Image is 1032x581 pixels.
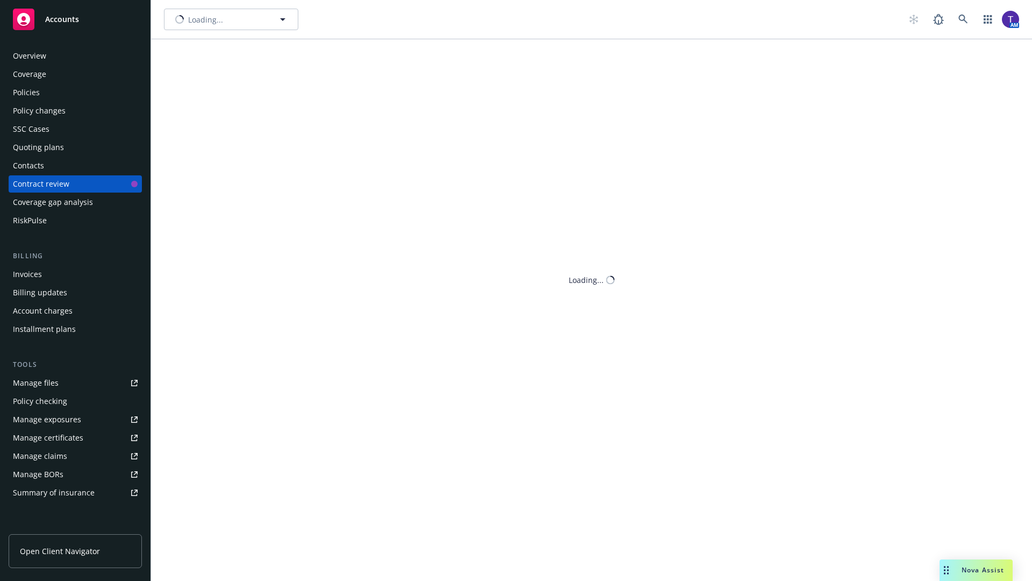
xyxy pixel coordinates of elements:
div: Account charges [13,302,73,320]
div: Policy changes [13,102,66,119]
a: Contract review [9,175,142,193]
div: Coverage [13,66,46,83]
div: Contacts [13,157,44,174]
div: Manage certificates [13,429,83,447]
a: Switch app [977,9,999,30]
div: Policies [13,84,40,101]
div: Summary of insurance [13,484,95,501]
a: Billing updates [9,284,142,301]
a: Manage exposures [9,411,142,428]
div: Policy checking [13,393,67,410]
div: RiskPulse [13,212,47,229]
div: Manage BORs [13,466,63,483]
div: Quoting plans [13,139,64,156]
a: Start snowing [903,9,924,30]
a: Account charges [9,302,142,320]
div: SSC Cases [13,121,49,138]
a: SSC Cases [9,121,142,138]
a: Policies [9,84,142,101]
button: Loading... [164,9,298,30]
a: Manage BORs [9,466,142,483]
a: Summary of insurance [9,484,142,501]
div: Manage claims [13,448,67,465]
a: Policy changes [9,102,142,119]
div: Contract review [13,175,69,193]
a: Coverage [9,66,142,83]
a: Policy checking [9,393,142,410]
div: Manage files [13,374,59,392]
a: Contacts [9,157,142,174]
div: Overview [13,47,46,65]
div: Analytics hub [9,523,142,534]
div: Drag to move [940,559,953,581]
a: Manage files [9,374,142,392]
a: Quoting plans [9,139,142,156]
div: Billing [9,251,142,261]
a: Report a Bug [928,9,949,30]
a: Search [952,9,974,30]
div: Loading... [569,274,604,286]
div: Billing updates [13,284,67,301]
span: Loading... [188,14,223,25]
span: Accounts [45,15,79,24]
div: Installment plans [13,321,76,338]
span: Open Client Navigator [20,545,100,557]
a: Manage certificates [9,429,142,447]
div: Invoices [13,266,42,283]
a: Invoices [9,266,142,283]
a: Coverage gap analysis [9,194,142,211]
div: Coverage gap analysis [13,194,93,211]
a: Manage claims [9,448,142,465]
div: Manage exposures [13,411,81,428]
a: Installment plans [9,321,142,338]
button: Nova Assist [940,559,1013,581]
div: Tools [9,359,142,370]
a: Accounts [9,4,142,34]
span: Nova Assist [962,565,1004,575]
a: Overview [9,47,142,65]
a: RiskPulse [9,212,142,229]
img: photo [1002,11,1019,28]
